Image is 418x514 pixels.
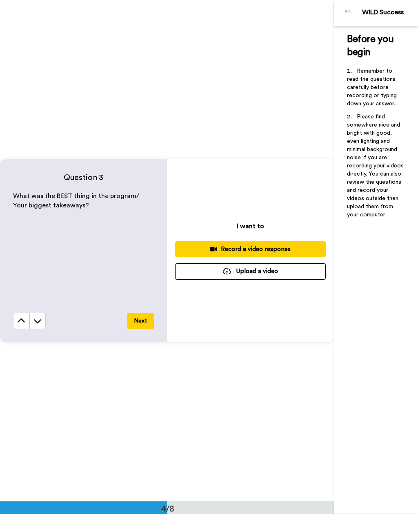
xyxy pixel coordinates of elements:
[148,503,187,514] div: 4/8
[347,68,398,107] span: Remember to read the questions carefully before recording or typing down your answer.
[338,3,358,23] img: Profile Image
[347,114,405,218] span: Please find somewhere nice and bright with good, even lighting and minimal background noise if yo...
[347,34,396,57] span: Before you begin
[362,9,418,16] div: WILD Success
